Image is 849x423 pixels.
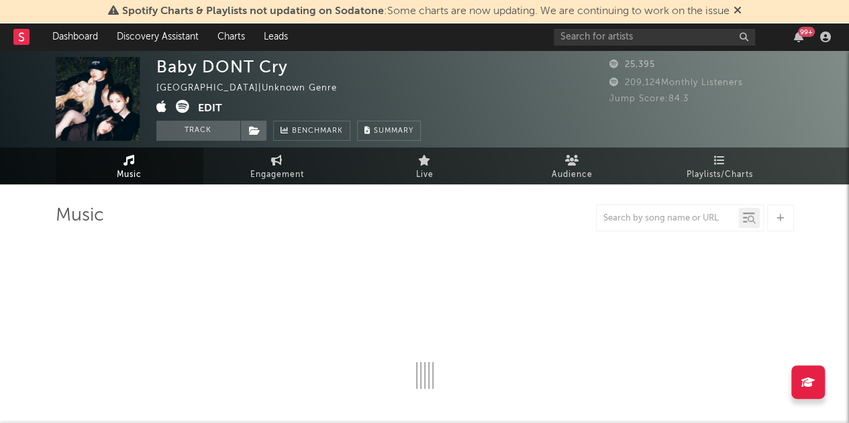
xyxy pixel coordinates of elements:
[552,167,593,183] span: Audience
[156,121,240,141] button: Track
[357,121,421,141] button: Summary
[609,60,655,69] span: 25,395
[597,213,738,224] input: Search by song name or URL
[122,6,384,17] span: Spotify Charts & Playlists not updating on Sodatone
[56,147,203,184] a: Music
[122,6,730,17] span: : Some charts are now updating. We are continuing to work on the issue
[292,123,343,139] span: Benchmark
[273,121,350,141] a: Benchmark
[416,167,434,183] span: Live
[198,100,222,117] button: Edit
[203,147,351,184] a: Engagement
[250,167,304,183] span: Engagement
[351,147,499,184] a: Live
[43,23,107,50] a: Dashboard
[107,23,208,50] a: Discovery Assistant
[646,147,794,184] a: Playlists/Charts
[254,23,297,50] a: Leads
[374,127,413,135] span: Summary
[499,147,646,184] a: Audience
[117,167,142,183] span: Music
[554,29,755,46] input: Search for artists
[208,23,254,50] a: Charts
[609,78,743,87] span: 209,124 Monthly Listeners
[687,167,753,183] span: Playlists/Charts
[734,6,742,17] span: Dismiss
[156,57,288,76] div: Baby DONT Cry
[794,32,803,42] button: 99+
[156,80,352,97] div: [GEOGRAPHIC_DATA] | Unknown Genre
[609,95,689,103] span: Jump Score: 84.3
[798,27,815,37] div: 99 +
